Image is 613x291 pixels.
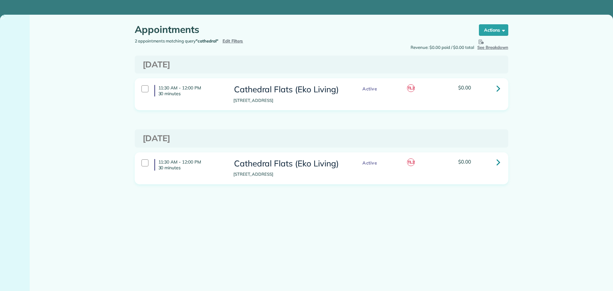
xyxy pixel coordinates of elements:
[458,158,471,165] span: $0.00
[359,159,380,167] span: Active
[407,158,415,166] span: TL2
[477,38,508,51] button: See Breakdown
[411,44,474,51] span: Revenue: $0.00 paid / $0.00 total
[359,85,380,93] span: Active
[158,91,224,96] p: 30 minutes
[233,159,346,168] h3: Cathedral Flats (Eko Living)
[154,159,224,171] h4: 11:30 AM - 12:00 PM
[407,84,415,92] span: TL2
[154,85,224,96] h4: 11:30 AM - 12:00 PM
[143,134,500,143] h3: [DATE]
[158,165,224,171] p: 30 minutes
[233,97,346,104] p: [STREET_ADDRESS]
[135,24,467,35] h1: Appointments
[479,24,508,36] button: Actions
[458,84,471,91] span: $0.00
[233,171,346,178] p: [STREET_ADDRESS]
[223,38,243,43] a: Edit Filters
[477,38,508,50] span: See Breakdown
[233,85,346,94] h3: Cathedral Flats (Eko Living)
[196,38,218,43] strong: "cathedral"
[130,38,322,44] div: 2 appointments matching query
[143,60,500,69] h3: [DATE]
